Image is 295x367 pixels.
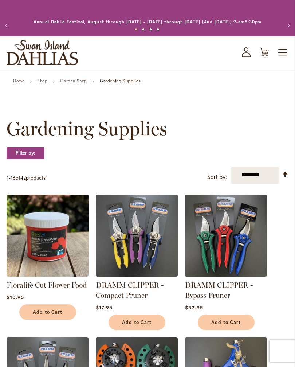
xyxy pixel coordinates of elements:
[37,78,47,83] a: Shop
[7,172,46,184] p: - of products
[109,315,165,330] button: Add to Cart
[33,309,63,315] span: Add to Cart
[7,118,167,140] span: Gardening Supplies
[100,78,141,83] strong: Gardening Supplies
[7,174,9,181] span: 1
[185,195,267,277] img: DRAMM CLIPPER - Bypass Pruner
[96,281,164,300] a: DRAMM CLIPPER - Compact Pruner
[60,78,87,83] a: Garden Shop
[96,304,113,311] span: $17.95
[185,281,253,300] a: DRAMM CLIPPER - Bypass Pruner
[122,319,152,325] span: Add to Cart
[157,28,159,31] button: 4 of 4
[7,281,87,289] a: Floralife Cut Flower Food
[135,28,137,31] button: 1 of 4
[185,271,267,278] a: DRAMM CLIPPER - Bypass Pruner
[96,195,178,277] img: DRAMM CLIPPER - Compact Pruner
[198,315,255,330] button: Add to Cart
[11,174,16,181] span: 16
[96,271,178,278] a: DRAMM CLIPPER - Compact Pruner
[20,174,26,181] span: 42
[7,294,24,301] span: $10.95
[5,341,26,362] iframe: Launch Accessibility Center
[7,40,78,65] a: store logo
[7,271,88,278] a: Floralife Cut Flower Food
[13,78,24,83] a: Home
[185,304,203,311] span: $32.95
[280,18,295,33] button: Next
[7,195,88,277] img: Floralife Cut Flower Food
[34,19,262,24] a: Annual Dahlia Festival, August through [DATE] - [DATE] through [DATE] (And [DATE]) 9-am5:30pm
[19,304,76,320] button: Add to Cart
[7,147,44,159] strong: Filter by:
[207,170,227,184] label: Sort by:
[211,319,241,325] span: Add to Cart
[142,28,145,31] button: 2 of 4
[149,28,152,31] button: 3 of 4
